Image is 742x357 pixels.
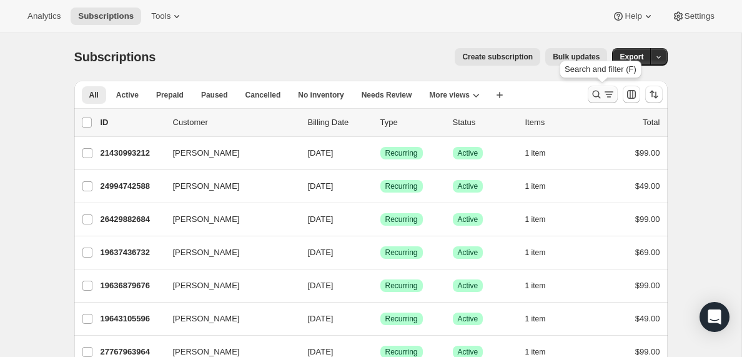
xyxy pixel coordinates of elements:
[385,314,418,324] span: Recurring
[458,181,478,191] span: Active
[362,90,412,100] span: Needs Review
[71,8,141,25] button: Subscriptions
[620,52,643,62] span: Export
[166,176,290,196] button: [PERSON_NAME]
[429,90,470,100] span: More views
[385,148,418,158] span: Recurring
[525,310,560,328] button: 1 item
[101,116,660,129] div: IDCustomerBilling DateTypeStatusItemsTotal
[89,90,99,100] span: All
[635,314,660,323] span: $49.00
[101,116,163,129] p: ID
[625,11,641,21] span: Help
[458,214,478,224] span: Active
[525,178,560,195] button: 1 item
[605,8,661,25] button: Help
[385,214,418,224] span: Recurring
[525,347,546,357] span: 1 item
[308,281,334,290] span: [DATE]
[458,281,478,291] span: Active
[525,277,560,294] button: 1 item
[525,148,546,158] span: 1 item
[151,11,171,21] span: Tools
[525,211,560,228] button: 1 item
[385,181,418,191] span: Recurring
[101,180,163,193] p: 24994742588
[553,52,600,62] span: Bulk updates
[645,86,663,103] button: Sort the results
[308,116,370,129] p: Billing Date
[116,90,139,100] span: Active
[173,213,240,226] span: [PERSON_NAME]
[385,347,418,357] span: Recurring
[525,281,546,291] span: 1 item
[173,313,240,325] span: [PERSON_NAME]
[144,8,190,25] button: Tools
[101,310,660,328] div: 19643105596[PERSON_NAME][DATE]SuccessRecurringSuccessActive1 item$49.00
[623,86,640,103] button: Customize table column order and visibility
[173,147,240,159] span: [PERSON_NAME]
[453,116,515,129] p: Status
[588,86,618,103] button: Search and filter results
[166,243,290,263] button: [PERSON_NAME]
[27,11,61,21] span: Analytics
[156,90,184,100] span: Prepaid
[635,248,660,257] span: $69.00
[308,214,334,224] span: [DATE]
[490,86,510,104] button: Create new view
[643,116,660,129] p: Total
[101,213,163,226] p: 26429882684
[74,50,156,64] span: Subscriptions
[308,181,334,191] span: [DATE]
[612,48,651,66] button: Export
[101,244,660,261] div: 19637436732[PERSON_NAME][DATE]SuccessRecurringSuccessActive1 item$69.00
[308,314,334,323] span: [DATE]
[101,144,660,162] div: 21430993212[PERSON_NAME][DATE]SuccessRecurringSuccessActive1 item$99.00
[245,90,281,100] span: Cancelled
[685,11,715,21] span: Settings
[525,181,546,191] span: 1 item
[525,244,560,261] button: 1 item
[201,90,228,100] span: Paused
[458,347,478,357] span: Active
[525,116,588,129] div: Items
[458,314,478,324] span: Active
[462,52,533,62] span: Create subscription
[422,86,487,104] button: More views
[308,248,334,257] span: [DATE]
[166,309,290,329] button: [PERSON_NAME]
[298,90,344,100] span: No inventory
[173,279,240,292] span: [PERSON_NAME]
[455,48,540,66] button: Create subscription
[525,248,546,258] span: 1 item
[101,147,163,159] p: 21430993212
[525,144,560,162] button: 1 item
[101,279,163,292] p: 19636879676
[101,246,163,259] p: 19637436732
[101,178,660,195] div: 24994742588[PERSON_NAME][DATE]SuccessRecurringSuccessActive1 item$49.00
[101,211,660,228] div: 26429882684[PERSON_NAME][DATE]SuccessRecurringSuccessActive1 item$99.00
[635,214,660,224] span: $99.00
[525,214,546,224] span: 1 item
[385,248,418,258] span: Recurring
[458,148,478,158] span: Active
[78,11,134,21] span: Subscriptions
[101,313,163,325] p: 19643105596
[173,180,240,193] span: [PERSON_NAME]
[635,181,660,191] span: $49.00
[545,48,607,66] button: Bulk updates
[458,248,478,258] span: Active
[308,148,334,158] span: [DATE]
[166,209,290,229] button: [PERSON_NAME]
[20,8,68,25] button: Analytics
[173,246,240,259] span: [PERSON_NAME]
[385,281,418,291] span: Recurring
[635,347,660,356] span: $99.00
[101,277,660,294] div: 19636879676[PERSON_NAME][DATE]SuccessRecurringSuccessActive1 item$99.00
[308,347,334,356] span: [DATE]
[700,302,730,332] div: Open Intercom Messenger
[380,116,443,129] div: Type
[173,116,298,129] p: Customer
[166,143,290,163] button: [PERSON_NAME]
[166,276,290,296] button: [PERSON_NAME]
